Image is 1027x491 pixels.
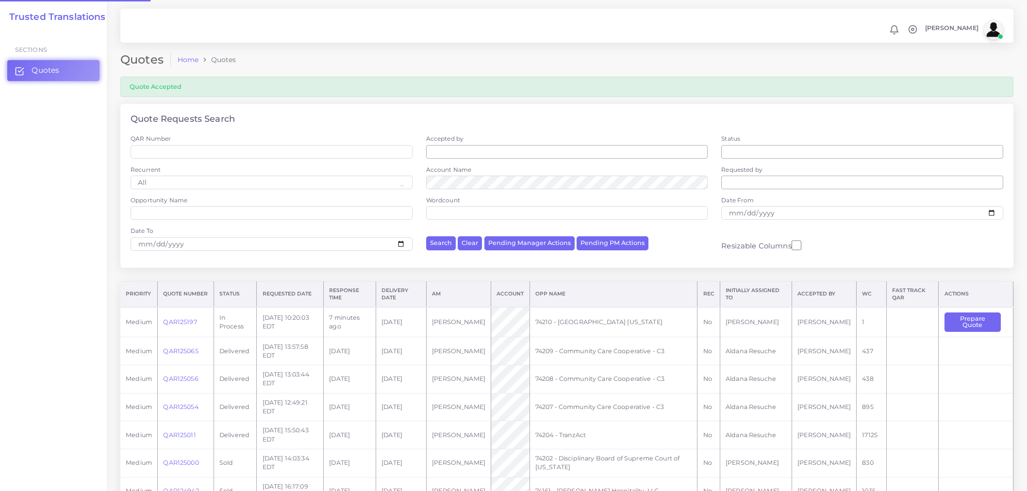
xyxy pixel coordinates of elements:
td: [DATE] [376,307,427,337]
td: [PERSON_NAME] [427,393,491,421]
td: 74207 - Community Care Cooperative - C3 [530,393,697,421]
button: Prepare Quote [944,312,1001,332]
td: [DATE] [376,365,427,393]
label: Opportunity Name [131,196,187,204]
td: No [697,393,720,421]
td: [DATE] [324,365,376,393]
th: WC [857,281,887,307]
td: [PERSON_NAME] [720,307,792,337]
a: QAR125065 [163,347,198,355]
td: [PERSON_NAME] [792,307,856,337]
td: Delivered [214,421,257,449]
td: No [697,365,720,393]
span: Sections [15,46,47,53]
a: [PERSON_NAME]avatar [920,20,1007,39]
td: [DATE] 13:03:44 EDT [257,365,324,393]
td: [DATE] 12:49:21 EDT [257,393,324,421]
label: Status [721,134,740,143]
th: Requested Date [257,281,324,307]
a: QAR125000 [163,459,199,466]
h4: Quote Requests Search [131,114,235,125]
a: QAR125197 [163,318,197,326]
h2: Trusted Translations [2,12,106,23]
td: [DATE] [376,449,427,477]
div: Quote Accepted [120,77,1013,97]
td: No [697,337,720,365]
td: 437 [857,337,887,365]
td: [PERSON_NAME] [427,365,491,393]
td: 17125 [857,421,887,449]
td: [DATE] [324,337,376,365]
td: [DATE] 13:57:58 EDT [257,337,324,365]
span: medium [126,431,152,439]
th: AM [427,281,491,307]
td: Delivered [214,337,257,365]
th: Fast Track QAR [887,281,939,307]
span: medium [126,347,152,355]
td: 74209 - Community Care Cooperative - C3 [530,337,697,365]
label: Date To [131,227,153,235]
td: Delivered [214,365,257,393]
td: [DATE] [324,421,376,449]
a: QAR125056 [163,375,198,382]
td: Aldana Resuche [720,365,792,393]
td: [DATE] [376,421,427,449]
label: QAR Number [131,134,171,143]
td: [DATE] [376,393,427,421]
th: Response Time [324,281,376,307]
td: Aldana Resuche [720,421,792,449]
td: [DATE] 14:03:34 EDT [257,449,324,477]
span: medium [126,403,152,410]
span: Quotes [32,65,59,76]
td: [PERSON_NAME] [427,307,491,337]
label: Resizable Columns [721,239,801,251]
td: [PERSON_NAME] [792,449,856,477]
td: 1 [857,307,887,337]
th: Initially Assigned to [720,281,792,307]
td: [DATE] [324,393,376,421]
th: Opp Name [530,281,697,307]
td: [DATE] [376,337,427,365]
th: REC [697,281,720,307]
th: Account [491,281,530,307]
input: Resizable Columns [792,239,801,251]
td: 7 minutes ago [324,307,376,337]
button: Pending PM Actions [577,236,648,250]
label: Requested by [721,165,762,174]
td: 74204 - TranzAct [530,421,697,449]
td: [PERSON_NAME] [792,421,856,449]
td: 895 [857,393,887,421]
label: Wordcount [426,196,460,204]
a: Quotes [7,60,99,81]
td: [PERSON_NAME] [792,365,856,393]
td: [DATE] 15:50:43 EDT [257,421,324,449]
td: [PERSON_NAME] [427,337,491,365]
button: Pending Manager Actions [484,236,575,250]
label: Recurrent [131,165,161,174]
td: Delivered [214,393,257,421]
td: [PERSON_NAME] [720,449,792,477]
td: [PERSON_NAME] [792,337,856,365]
th: Delivery Date [376,281,427,307]
a: QAR125011 [163,431,196,439]
td: Aldana Resuche [720,393,792,421]
td: [PERSON_NAME] [792,393,856,421]
th: Accepted by [792,281,856,307]
td: 74208 - Community Care Cooperative - C3 [530,365,697,393]
td: No [697,449,720,477]
label: Date From [721,196,754,204]
th: Status [214,281,257,307]
td: 438 [857,365,887,393]
label: Accepted by [426,134,464,143]
td: Sold [214,449,257,477]
span: medium [126,318,152,326]
button: Search [426,236,456,250]
td: [PERSON_NAME] [427,449,491,477]
td: [PERSON_NAME] [427,421,491,449]
td: 830 [857,449,887,477]
a: QAR125054 [163,403,198,410]
td: Aldana Resuche [720,337,792,365]
label: Account Name [426,165,472,174]
th: Quote Number [158,281,214,307]
h2: Quotes [120,53,171,67]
